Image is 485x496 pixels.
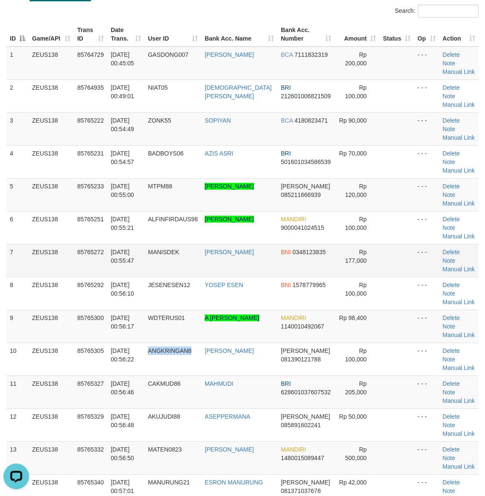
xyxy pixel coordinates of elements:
span: [PERSON_NAME] [281,347,330,354]
span: NIAT05 [148,84,168,91]
th: Date Trans.: activate to sort column ascending [107,22,144,47]
span: BCA [281,51,293,58]
span: Rp 177,000 [345,249,367,264]
a: Manual Link [443,101,475,108]
td: 5 [6,178,29,211]
span: Rp 50,000 [339,413,367,420]
span: [DATE] 00:45:05 [111,51,134,67]
td: - - - [414,112,439,145]
a: Delete [443,282,460,288]
span: ZONK55 [148,117,171,124]
td: - - - [414,441,439,474]
a: Note [443,60,456,67]
a: YOSEP ESEN [205,282,243,288]
span: Copy 212601006821509 to clipboard [281,93,331,100]
a: Manual Link [443,233,475,240]
a: Manual Link [443,364,475,371]
span: 85765305 [77,347,104,354]
a: Note [443,257,456,264]
span: Rp 42,000 [339,479,367,486]
span: 85764935 [77,84,104,91]
span: 85765329 [77,413,104,420]
span: Rp 70,000 [339,150,367,157]
span: 85765332 [77,446,104,453]
span: 85765272 [77,249,104,255]
td: ZEUS138 [29,441,74,474]
a: Delete [443,183,460,190]
td: 9 [6,310,29,343]
span: Rp 90,000 [339,117,367,124]
span: BRI [281,150,291,157]
span: Copy 7111832319 to clipboard [294,51,328,58]
a: [DEMOGRAPHIC_DATA][PERSON_NAME] [205,84,272,100]
span: ALFINFIRDAUS98 [148,216,198,223]
td: - - - [414,244,439,277]
a: Note [443,356,456,363]
td: - - - [414,277,439,310]
span: [PERSON_NAME] [281,413,330,420]
span: Rp 100,000 [345,216,367,231]
span: Rp 205,000 [345,380,367,396]
th: Trans ID: activate to sort column ascending [74,22,108,47]
span: [DATE] 00:56:46 [111,380,134,396]
td: ZEUS138 [29,310,74,343]
a: Note [443,224,456,231]
span: 85765251 [77,216,104,223]
a: Delete [443,51,460,58]
td: ZEUS138 [29,178,74,211]
span: Copy 085211666939 to clipboard [281,191,320,198]
td: 12 [6,408,29,441]
a: Manual Link [443,463,475,470]
span: 85765300 [77,314,104,321]
a: AZIS ASRI [205,150,233,157]
span: Rp 120,000 [345,183,367,198]
a: Manual Link [443,397,475,404]
td: 11 [6,376,29,408]
th: ID: activate to sort column descending [6,22,29,47]
td: 10 [6,343,29,376]
th: Action: activate to sort column ascending [439,22,479,47]
th: Game/API: activate to sort column ascending [29,22,74,47]
span: BNI [281,249,291,255]
span: Rp 98,400 [339,314,367,321]
td: 1 [6,47,29,80]
span: Copy 081390121788 to clipboard [281,356,320,363]
td: - - - [414,79,439,112]
a: Manual Link [443,134,475,141]
td: 6 [6,211,29,244]
label: Search: [395,5,479,18]
span: [DATE] 00:55:47 [111,249,134,264]
a: Delete [443,150,460,157]
td: ZEUS138 [29,79,74,112]
td: ZEUS138 [29,244,74,277]
td: ZEUS138 [29,343,74,376]
span: BRI [281,380,291,387]
td: - - - [414,178,439,211]
span: Copy 081371037678 to clipboard [281,487,320,494]
span: MANDIRI [281,216,306,223]
a: ASEPPERMANA [205,413,250,420]
td: 13 [6,441,29,474]
span: WDTERUS01 [148,314,185,321]
span: 85765222 [77,117,104,124]
a: Delete [443,446,460,453]
span: 85765231 [77,150,104,157]
a: Manual Link [443,200,475,207]
td: 4 [6,145,29,178]
span: [DATE] 00:49:01 [111,84,134,100]
a: Manual Link [443,299,475,305]
span: 85765233 [77,183,104,190]
span: BCA [281,117,293,124]
th: Amount: activate to sort column ascending [335,22,379,47]
span: Rp 200,000 [345,51,367,67]
span: MANISDEK [148,249,179,255]
td: - - - [414,310,439,343]
td: - - - [414,145,439,178]
span: [DATE] 00:55:21 [111,216,134,231]
span: [DATE] 00:55:00 [111,183,134,198]
span: [DATE] 00:57:01 [111,479,134,494]
input: Search: [418,5,479,18]
span: [DATE] 00:56:17 [111,314,134,330]
span: Copy 9000041024515 to clipboard [281,224,324,231]
a: Note [443,93,456,100]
